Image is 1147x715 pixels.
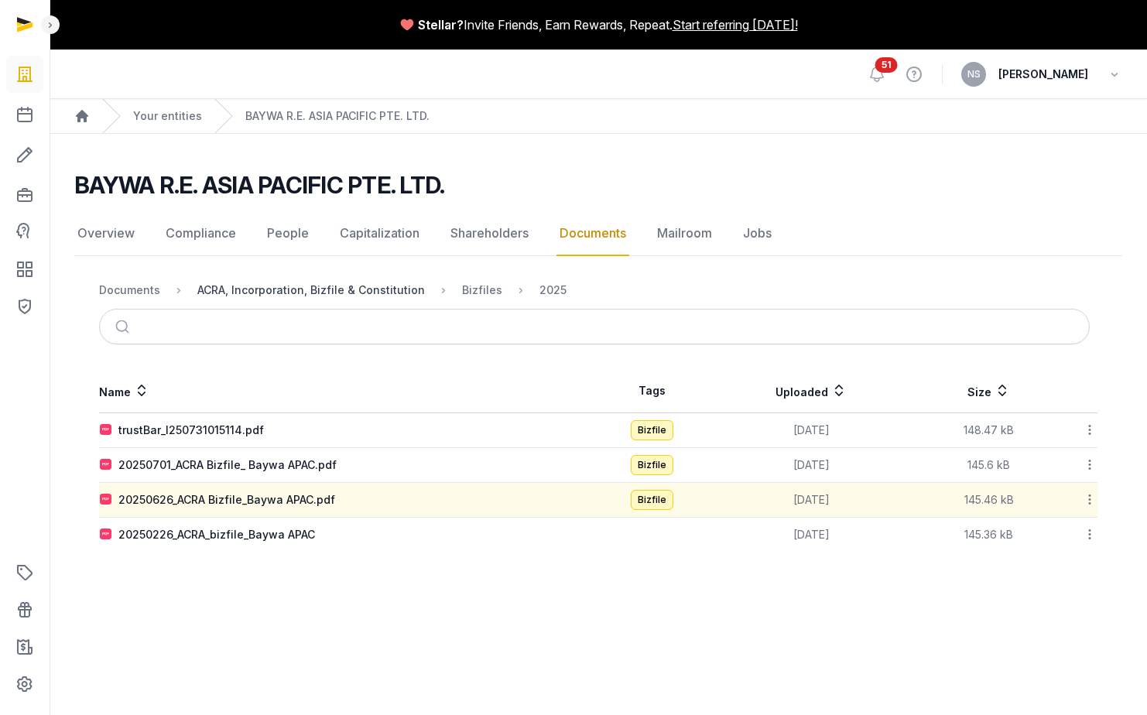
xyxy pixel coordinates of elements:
[462,282,502,298] div: Bizfiles
[133,108,202,124] a: Your entities
[418,15,464,34] span: Stellar?
[100,529,112,541] img: pdf.svg
[706,369,917,413] th: Uploaded
[793,493,830,506] span: [DATE]
[106,310,142,344] button: Submit
[539,282,567,298] div: 2025
[118,492,335,508] div: 20250626_ACRA Bizfile_Baywa APAC.pdf
[917,448,1061,483] td: 145.6 kB
[961,62,986,87] button: NS
[337,211,423,256] a: Capitalization
[654,211,715,256] a: Mailroom
[740,211,775,256] a: Jobs
[793,458,830,471] span: [DATE]
[868,535,1147,715] iframe: Chat Widget
[793,423,830,436] span: [DATE]
[998,65,1088,84] span: [PERSON_NAME]
[118,422,264,438] div: trustBar_I250731015114.pdf
[74,211,1122,256] nav: Tabs
[245,108,430,124] a: BAYWA R.E. ASIA PACIFIC PTE. LTD.
[264,211,312,256] a: People
[673,15,798,34] a: Start referring [DATE]!
[875,57,898,73] span: 51
[100,424,112,436] img: pdf.svg
[99,369,598,413] th: Name
[917,518,1061,552] td: 145.36 kB
[631,490,673,510] span: Bizfile
[447,211,532,256] a: Shareholders
[99,282,160,298] div: Documents
[631,420,673,440] span: Bizfile
[917,413,1061,448] td: 148.47 kB
[631,455,673,475] span: Bizfile
[163,211,239,256] a: Compliance
[793,528,830,541] span: [DATE]
[598,369,706,413] th: Tags
[74,211,138,256] a: Overview
[118,527,315,542] div: 20250226_ACRA_bizfile_Baywa APAC
[100,459,112,471] img: pdf.svg
[556,211,629,256] a: Documents
[118,457,337,473] div: 20250701_ACRA Bizfile_ Baywa APAC.pdf
[917,483,1061,518] td: 145.46 kB
[74,171,444,199] h2: BAYWA R.E. ASIA PACIFIC PTE. LTD.
[917,369,1061,413] th: Size
[100,494,112,506] img: pdf.svg
[50,99,1147,134] nav: Breadcrumb
[967,70,981,79] span: NS
[197,282,425,298] div: ACRA, Incorporation, Bizfile & Constitution
[99,272,1097,309] nav: Breadcrumb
